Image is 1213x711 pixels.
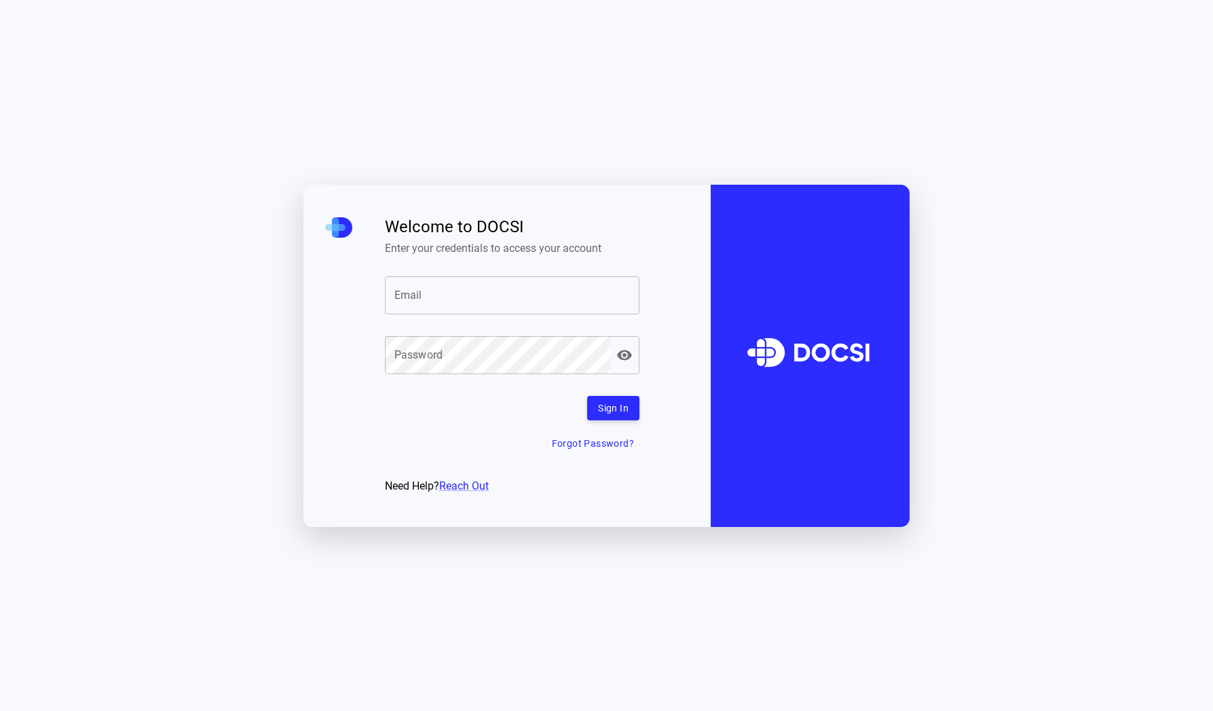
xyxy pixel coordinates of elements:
button: Forgot Password? [546,431,639,456]
img: DOCSI Mini Logo [325,217,352,238]
div: Need Help? [385,478,639,494]
span: Welcome to DOCSI [385,217,639,236]
span: Enter your credentials to access your account [385,242,639,255]
button: Sign In [587,396,639,421]
img: DOCSI Logo [736,308,885,403]
a: Reach Out [439,479,489,492]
